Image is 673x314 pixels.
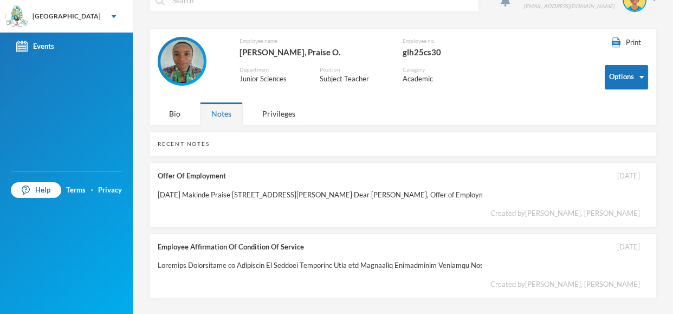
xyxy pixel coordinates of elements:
div: Privileges [251,102,307,125]
div: [DATE] [617,242,640,253]
a: Terms [66,185,86,196]
div: Offer Of Employment [158,171,482,182]
button: Options [605,65,648,89]
div: [PERSON_NAME], Praise O. [240,45,386,59]
div: Employee name [240,37,386,45]
div: [DATE] [617,171,640,182]
div: Category [403,66,450,74]
img: logo [6,6,28,28]
div: Created by [PERSON_NAME], [PERSON_NAME] [490,208,640,219]
div: Employee Affirmation Of Condition Of Service [158,242,482,253]
div: Recent Notes [158,140,210,148]
div: Position [320,66,386,74]
div: Employee no. [403,37,483,45]
a: Help [11,182,61,198]
div: Subject Teacher [320,74,386,85]
button: Print [605,37,648,49]
a: Privacy [98,185,122,196]
div: Events [16,41,54,52]
div: · [91,185,93,196]
div: Department [240,66,303,74]
div: Notes [200,102,243,125]
div: Created by [PERSON_NAME], [PERSON_NAME] [490,279,640,290]
div: glh25cs30 [403,45,483,59]
div: Academic [403,74,450,85]
div: [GEOGRAPHIC_DATA] [33,11,101,21]
div: Loremips Dolorsitame co Adipiscin El Seddoei Temporinc Utla etd Magnaaliq Enimadminim Veniamqu No... [158,260,482,271]
div: Junior Sciences [240,74,303,85]
img: EMPLOYEE [160,40,204,83]
div: [EMAIL_ADDRESS][DOMAIN_NAME] [523,2,614,10]
div: Bio [158,102,192,125]
div: [DATE] Makinde Praise [STREET_ADDRESS][PERSON_NAME] Dear [PERSON_NAME], Offer of Employment for t... [158,190,482,201]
